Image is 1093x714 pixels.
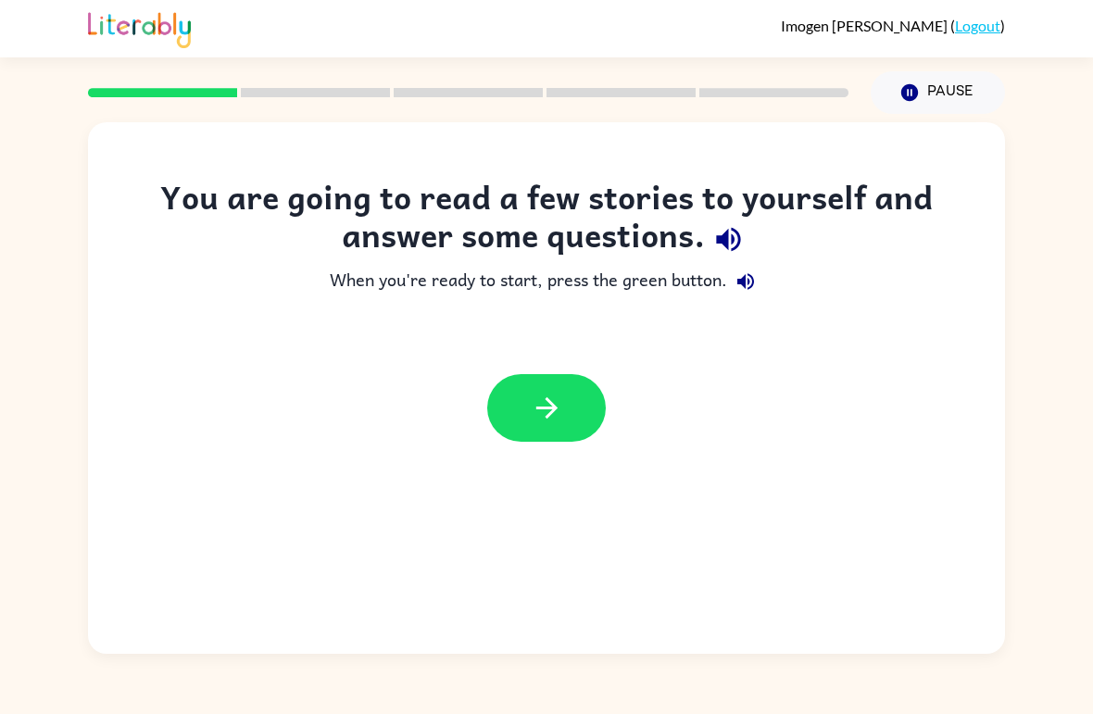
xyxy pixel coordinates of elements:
a: Logout [955,17,1000,34]
div: When you're ready to start, press the green button. [125,263,968,300]
div: You are going to read a few stories to yourself and answer some questions. [125,178,968,263]
span: Imogen [PERSON_NAME] [781,17,950,34]
button: Pause [871,71,1005,114]
img: Literably [88,7,191,48]
div: ( ) [781,17,1005,34]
